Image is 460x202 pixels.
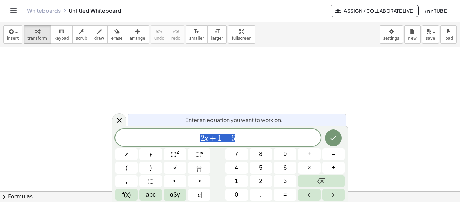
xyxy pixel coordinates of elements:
span: f(x) [122,190,131,199]
button: ( [115,162,138,174]
button: Done [325,129,342,146]
span: 2 [200,134,204,142]
button: ) [139,162,162,174]
span: ⬚ [195,151,201,157]
span: ( [126,163,128,172]
button: Greek alphabet [164,189,186,201]
span: | [197,191,198,198]
button: insert [3,25,22,44]
button: Right arrow [322,189,345,201]
button: 8 [250,148,272,160]
span: 9 [283,150,287,159]
span: scrub [76,36,87,41]
button: Minus [322,148,345,160]
button: Squared [164,148,186,160]
button: 9 [274,148,296,160]
button: Backspace [298,175,345,187]
i: format_size [214,28,220,36]
button: Plus [298,148,321,160]
span: . [260,190,262,199]
span: 1 [235,177,238,186]
button: 0 [225,189,248,201]
button: format_sizesmaller [186,25,208,44]
button: . [250,189,272,201]
button: Alphabet [139,189,162,201]
button: Times [298,162,321,174]
button: load [440,25,457,44]
span: insert [7,36,19,41]
button: fullscreen [228,25,255,44]
button: erase [107,25,126,44]
span: + [307,150,311,159]
span: = [222,134,231,142]
sup: n [201,150,203,155]
button: Left arrow [298,189,321,201]
button: 3 [274,175,296,187]
span: – [332,150,335,159]
button: settings [380,25,403,44]
button: 5 [250,162,272,174]
button: transform [24,25,51,44]
i: format_size [193,28,200,36]
sup: 2 [176,150,179,155]
span: smaller [189,36,204,41]
button: 7 [225,148,248,160]
span: αβγ [170,190,180,199]
button: በገና Tube [420,5,452,17]
span: + [208,134,218,142]
span: undo [154,36,164,41]
button: 6 [274,162,296,174]
button: arrange [126,25,149,44]
span: ÷ [332,163,335,172]
button: redoredo [168,25,184,44]
button: 1 [225,175,248,187]
button: Functions [115,189,138,201]
span: a [197,190,202,199]
button: undoundo [151,25,168,44]
i: keyboard [58,28,65,36]
button: Assign / Collaborate Live [331,5,419,17]
span: 8 [259,150,262,159]
span: ) [150,163,152,172]
button: 2 [250,175,272,187]
button: Fraction [188,162,210,174]
span: arrange [130,36,145,41]
span: save [426,36,435,41]
span: > [197,177,201,186]
button: Square root [164,162,186,174]
span: √ [173,163,177,172]
button: 4 [225,162,248,174]
span: keypad [54,36,69,41]
button: y [139,148,162,160]
span: draw [94,36,104,41]
span: transform [27,36,47,41]
button: format_sizelarger [207,25,227,44]
span: 6 [283,163,287,172]
button: keyboardkeypad [51,25,73,44]
a: Whiteboards [27,7,61,14]
span: load [444,36,453,41]
span: y [150,150,152,159]
button: draw [91,25,108,44]
span: Assign / Collaborate Live [336,8,413,14]
span: fullscreen [232,36,251,41]
button: Equals [274,189,296,201]
button: Placeholder [139,175,162,187]
button: , [115,175,138,187]
button: scrub [72,25,91,44]
i: redo [173,28,179,36]
span: 4 [235,163,238,172]
span: new [408,36,417,41]
button: Absolute value [188,189,210,201]
span: larger [211,36,223,41]
button: Less than [164,175,186,187]
span: ⬚ [148,177,154,186]
var: x [204,134,208,142]
i: undo [156,28,162,36]
span: 0 [235,190,238,199]
span: 5 [231,134,235,142]
span: 3 [283,177,287,186]
span: ⬚ [171,151,176,157]
button: save [422,25,439,44]
span: = [283,190,287,199]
